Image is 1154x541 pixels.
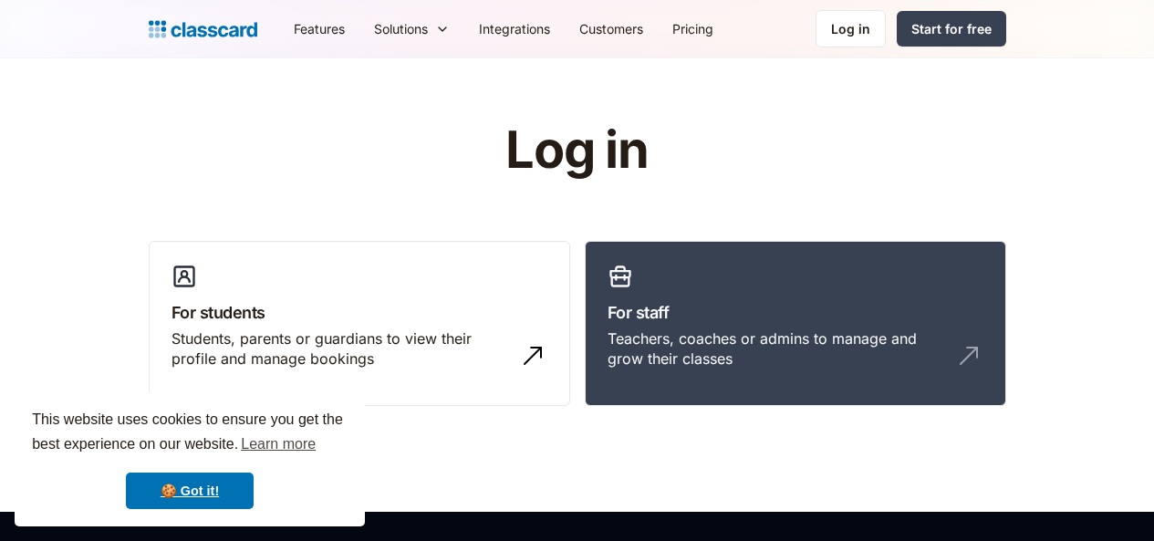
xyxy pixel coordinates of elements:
a: dismiss cookie message [126,473,254,509]
a: Pricing [658,8,728,49]
h3: For students [172,300,547,325]
h3: For staff [608,300,983,325]
div: Start for free [911,19,992,38]
a: For studentsStudents, parents or guardians to view their profile and manage bookings [149,241,570,407]
div: cookieconsent [15,391,365,526]
a: Features [279,8,359,49]
div: Students, parents or guardians to view their profile and manage bookings [172,328,511,369]
a: Customers [565,8,658,49]
a: Logo [149,16,257,42]
h1: Log in [287,122,867,179]
div: Solutions [374,19,428,38]
a: learn more about cookies [238,431,318,458]
span: This website uses cookies to ensure you get the best experience on our website. [32,409,348,458]
div: Log in [831,19,870,38]
a: Start for free [897,11,1006,47]
a: Integrations [464,8,565,49]
a: For staffTeachers, coaches or admins to manage and grow their classes [585,241,1006,407]
a: Log in [816,10,886,47]
div: Teachers, coaches or admins to manage and grow their classes [608,328,947,369]
div: Solutions [359,8,464,49]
